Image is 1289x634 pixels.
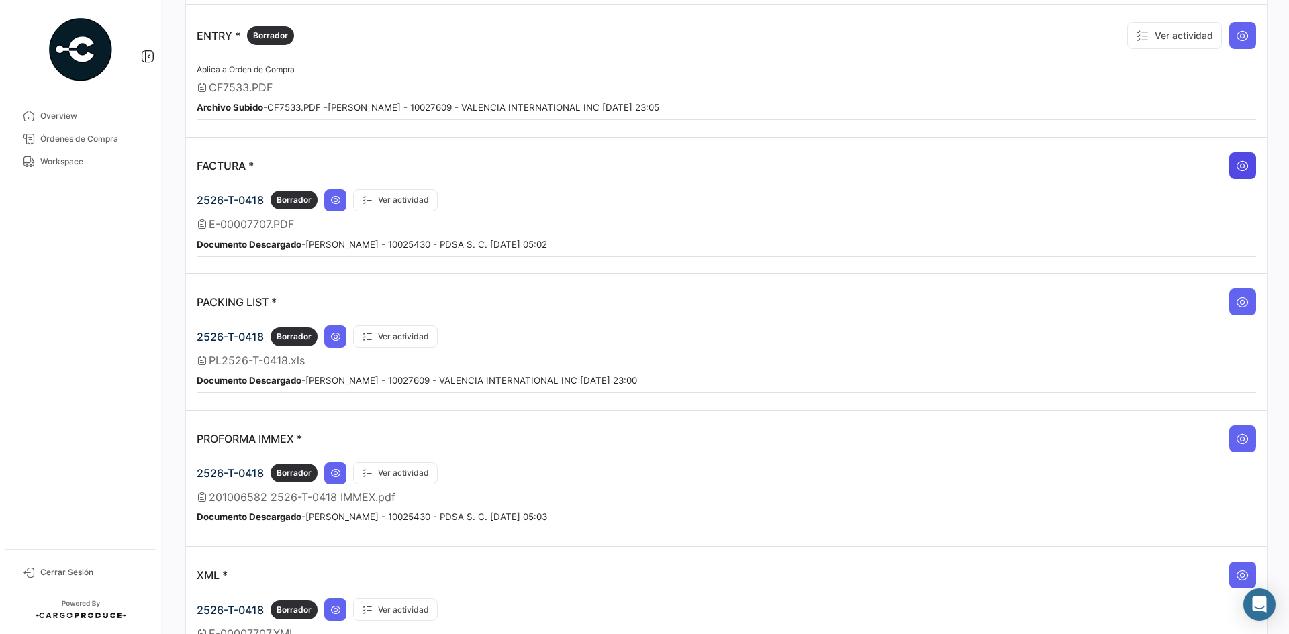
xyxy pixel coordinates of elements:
b: Documento Descargado [197,375,301,386]
b: Archivo Subido [197,102,263,113]
a: Overview [11,105,150,127]
span: Borrador [277,331,312,343]
button: Ver actividad [353,462,438,484]
b: Documento Descargado [197,239,301,250]
p: ENTRY * [197,26,294,45]
span: Aplica a Orden de Compra [197,64,295,74]
span: Cerrar Sesión [40,566,145,578]
span: Workspace [40,156,145,168]
span: E-00007707.PDF [209,217,294,231]
button: Ver actividad [1127,22,1222,49]
p: PACKING LIST * [197,295,277,309]
small: - [PERSON_NAME] - 10027609 - VALENCIA INTERNATIONAL INC [DATE] 23:00 [197,375,637,386]
p: FACTURA * [197,159,254,172]
span: 2526-T-0418 [197,466,264,480]
span: 201006582 2526-T-0418 IMMEX.pdf [209,490,395,504]
span: Borrador [277,467,312,479]
span: PL2526-T-0418.xls [209,354,305,367]
button: Ver actividad [353,189,438,211]
span: CF7533.PDF [209,81,273,94]
p: XML * [197,568,228,582]
small: - [PERSON_NAME] - 10025430 - PDSA S. C. [DATE] 05:02 [197,239,547,250]
a: Workspace [11,150,150,173]
button: Ver actividad [353,598,438,621]
span: 2526-T-0418 [197,603,264,617]
small: - [PERSON_NAME] - 10025430 - PDSA S. C. [DATE] 05:03 [197,511,547,522]
span: Borrador [253,30,288,42]
button: Ver actividad [353,325,438,348]
span: 2526-T-0418 [197,193,264,207]
span: Overview [40,110,145,122]
div: Abrir Intercom Messenger [1243,588,1276,621]
span: 2526-T-0418 [197,330,264,344]
span: Borrador [277,604,312,616]
b: Documento Descargado [197,511,301,522]
p: PROFORMA IMMEX * [197,432,302,445]
a: Órdenes de Compra [11,127,150,150]
img: powered-by.png [47,16,114,83]
span: Órdenes de Compra [40,133,145,145]
span: Borrador [277,194,312,206]
small: - CF7533.PDF - [PERSON_NAME] - 10027609 - VALENCIA INTERNATIONAL INC [DATE] 23:05 [197,102,659,113]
